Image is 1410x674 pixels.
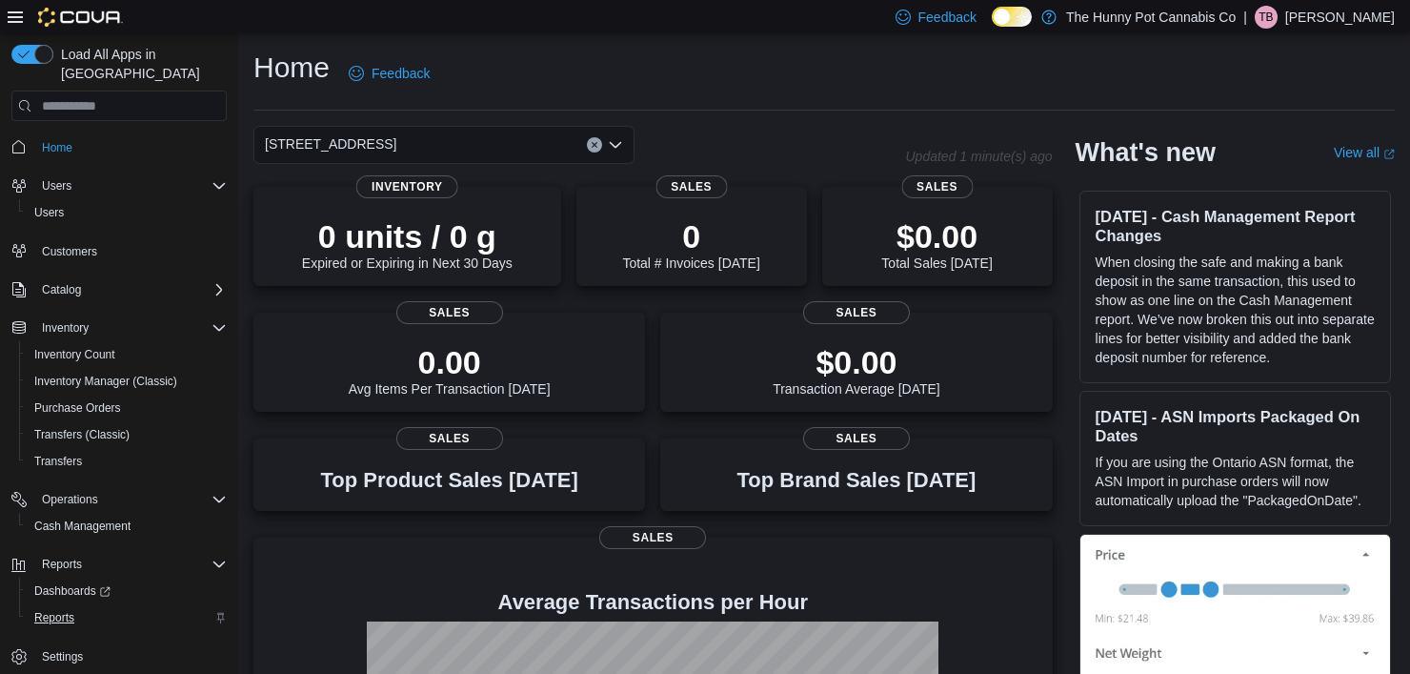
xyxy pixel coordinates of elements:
span: Sales [396,301,503,324]
button: Users [19,199,234,226]
a: Dashboards [27,580,118,603]
span: Inventory [34,317,227,339]
span: TB [1259,6,1273,29]
p: Updated 1 minute(s) ago [905,149,1052,164]
button: Catalog [34,278,89,301]
span: Inventory [356,175,458,198]
input: Dark Mode [992,7,1032,27]
span: Feedback [372,64,430,83]
h4: Average Transactions per Hour [269,591,1037,614]
a: View allExternal link [1334,145,1395,160]
span: Operations [42,492,98,507]
span: Reports [34,553,227,576]
p: | [1243,6,1247,29]
span: Inventory Count [27,343,227,366]
span: Customers [34,239,227,263]
button: Customers [4,237,234,265]
span: Reports [27,606,227,629]
button: Inventory Count [19,341,234,368]
div: Transaction Average [DATE] [773,343,940,397]
h1: Home [253,49,330,87]
button: Operations [34,488,106,511]
p: The Hunny Pot Cannabis Co [1066,6,1236,29]
span: Purchase Orders [27,397,227,419]
div: Total Sales [DATE] [881,217,992,271]
a: Feedback [341,54,437,92]
button: Purchase Orders [19,395,234,421]
p: 0.00 [349,343,551,381]
span: Feedback [918,8,977,27]
span: Operations [34,488,227,511]
h3: Top Product Sales [DATE] [320,469,577,492]
span: Transfers (Classic) [27,423,227,446]
p: $0.00 [773,343,940,381]
span: Sales [901,175,973,198]
span: Transfers [27,450,227,473]
span: Sales [396,427,503,450]
span: Home [42,140,72,155]
span: Customers [42,244,97,259]
a: Home [34,136,80,159]
span: Users [42,178,71,194]
a: Inventory Count [27,343,123,366]
span: Sales [655,175,727,198]
p: If you are using the Ontario ASN format, the ASN Import in purchase orders will now automatically... [1096,453,1375,510]
button: Catalog [4,276,234,303]
span: Settings [42,649,83,664]
div: Avg Items Per Transaction [DATE] [349,343,551,397]
p: $0.00 [881,217,992,255]
button: Users [34,174,79,197]
span: Inventory Manager (Classic) [34,374,177,389]
span: [STREET_ADDRESS] [265,133,396,155]
button: Reports [19,604,234,631]
span: Reports [42,557,82,572]
p: 0 units / 0 g [302,217,513,255]
h3: [DATE] - ASN Imports Packaged On Dates [1096,407,1375,445]
a: Customers [34,240,105,263]
span: Cash Management [34,519,131,534]
button: Users [4,173,234,199]
button: Inventory [34,317,96,339]
button: Home [4,133,234,160]
p: 0 [622,217,759,255]
span: Load All Apps in [GEOGRAPHIC_DATA] [53,45,227,83]
div: Expired or Expiring in Next 30 Days [302,217,513,271]
button: Clear input [587,137,602,153]
span: Users [27,201,227,224]
a: Transfers (Classic) [27,423,137,446]
a: Dashboards [19,578,234,604]
span: Sales [803,301,910,324]
span: Users [34,174,227,197]
button: Transfers [19,448,234,475]
a: Inventory Manager (Classic) [27,370,185,393]
span: Inventory [42,320,89,336]
span: Sales [803,427,910,450]
span: Catalog [34,278,227,301]
span: Transfers [34,454,82,469]
p: [PERSON_NAME] [1285,6,1395,29]
h2: What's new [1076,137,1216,168]
span: Cash Management [27,515,227,538]
span: Purchase Orders [34,400,121,416]
span: Home [34,134,227,158]
button: Settings [4,643,234,670]
h3: [DATE] - Cash Management Report Changes [1096,207,1375,245]
div: Tarek Bussiere [1255,6,1278,29]
img: Cova [38,8,123,27]
span: Dark Mode [992,27,993,28]
a: Settings [34,645,91,668]
a: Cash Management [27,515,138,538]
a: Purchase Orders [27,397,129,419]
span: Dashboards [34,583,111,599]
button: Operations [4,486,234,513]
span: Inventory Manager (Classic) [27,370,227,393]
div: Total # Invoices [DATE] [622,217,759,271]
button: Transfers (Classic) [19,421,234,448]
button: Inventory [4,315,234,341]
span: Reports [34,610,74,625]
button: Reports [4,551,234,578]
span: Dashboards [27,580,227,603]
button: Open list of options [608,137,623,153]
span: Catalog [42,282,81,297]
button: Reports [34,553,90,576]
